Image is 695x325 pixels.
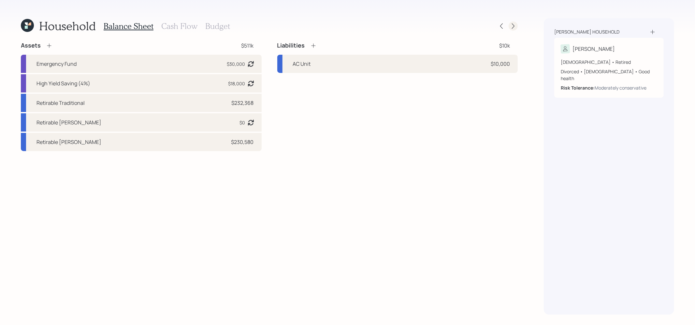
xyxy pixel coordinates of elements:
div: Retirable Traditional [36,99,85,107]
div: $10k [499,42,510,49]
div: Divorced • [DEMOGRAPHIC_DATA] • Good health [561,68,657,82]
h3: Cash Flow [161,21,197,31]
div: High Yield Saving (4%) [36,79,90,87]
div: $230,580 [231,138,254,146]
h4: Liabilities [277,42,305,49]
div: Emergency Fund [36,60,77,68]
h3: Balance Sheet [104,21,153,31]
h4: Assets [21,42,41,49]
div: [PERSON_NAME] household [554,29,619,35]
div: Moderately conservative [595,84,646,91]
div: $0 [240,119,245,126]
div: [PERSON_NAME] [572,45,615,53]
div: $30,000 [227,61,245,67]
h1: Household [39,19,96,33]
div: $511k [241,42,254,49]
h3: Budget [205,21,230,31]
b: Risk Tolerance: [561,85,595,91]
div: $18,000 [228,80,245,87]
div: $10,000 [491,60,510,68]
div: [DEMOGRAPHIC_DATA] • Retired [561,59,657,65]
div: AC Unit [293,60,311,68]
div: Retirable [PERSON_NAME] [36,138,101,146]
div: Retirable [PERSON_NAME] [36,119,101,126]
div: $232,368 [232,99,254,107]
